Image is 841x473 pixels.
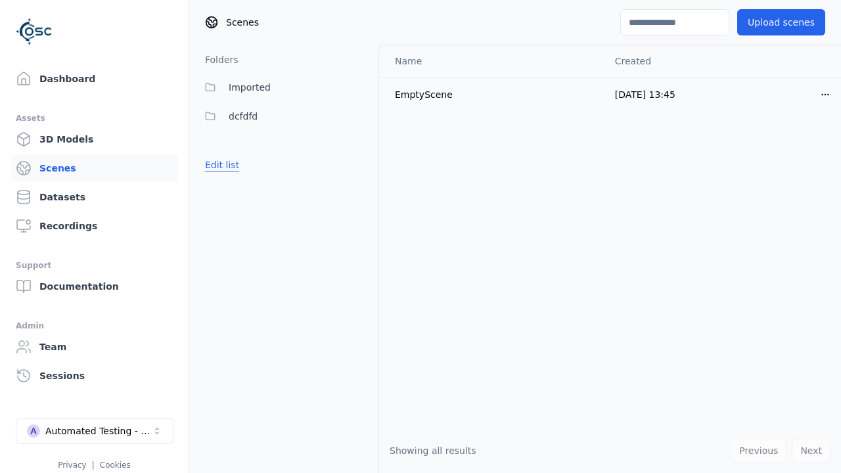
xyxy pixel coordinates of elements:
button: dcfdfd [197,103,371,129]
div: Admin [16,318,173,334]
button: Upload scenes [737,9,825,35]
div: Assets [16,110,173,126]
th: Created [604,45,809,77]
span: Showing all results [390,445,476,456]
a: 3D Models [11,126,178,152]
span: Scenes [226,16,259,29]
div: Automated Testing - Playwright [45,424,152,438]
img: Logo [16,13,53,50]
span: Imported [229,79,271,95]
a: Dashboard [11,66,178,92]
span: [DATE] 13:45 [615,89,675,100]
a: Documentation [11,273,178,300]
span: | [92,461,95,470]
button: Imported [197,74,371,101]
div: Support [16,258,173,273]
h3: Folders [197,53,239,66]
a: Team [11,334,178,360]
button: Edit list [197,153,247,177]
a: Scenes [11,155,178,181]
button: Select a workspace [16,418,173,444]
a: Cookies [100,461,131,470]
div: EmptyScene [395,88,594,101]
span: dcfdfd [229,108,258,124]
th: Name [379,45,604,77]
a: Privacy [58,461,86,470]
a: Recordings [11,213,178,239]
a: Sessions [11,363,178,389]
a: Datasets [11,184,178,210]
div: A [27,424,40,438]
